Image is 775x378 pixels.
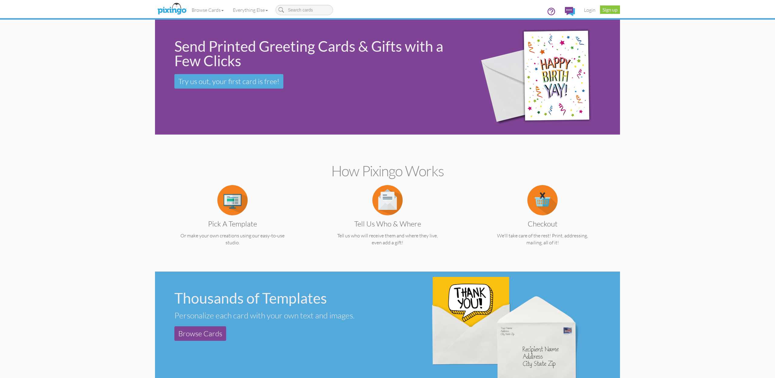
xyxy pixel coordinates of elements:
[167,197,298,246] a: Pick a Template Or make your own creations using our easy-to-use studio.
[527,185,558,215] img: item.alt
[477,197,608,246] a: Checkout We'll take care of the rest! Print, addressing, mailing, all of it!
[470,11,616,143] img: 942c5090-71ba-4bfc-9a92-ca782dcda692.png
[174,291,383,305] div: Thousands of Templates
[228,2,272,18] a: Everything Else
[372,185,403,215] img: item.alt
[565,7,575,16] img: comments.svg
[174,74,283,89] a: Try us out, your first card is free!
[187,2,228,18] a: Browse Cards
[600,5,620,14] a: Sign up
[166,163,609,179] h2: How Pixingo works
[322,197,453,246] a: Tell us Who & Where Tell us who will receive them and where they live, even add a gift!
[481,220,604,228] h3: Checkout
[174,326,226,341] a: Browse Cards
[167,232,298,246] p: Or make your own creations using our easy-to-use studio.
[156,2,188,17] img: pixingo logo
[322,232,453,246] p: Tell us who will receive them and where they live, even add a gift!
[174,310,383,320] div: Personalize each card with your own text and images.
[579,2,600,18] a: Login
[178,77,279,86] span: Try us out, your first card is free!
[326,220,449,228] h3: Tell us Who & Where
[171,220,294,228] h3: Pick a Template
[275,5,333,15] input: Search cards
[477,232,608,246] p: We'll take care of the rest! Print, addressing, mailing, all of it!
[217,185,248,215] img: item.alt
[174,39,460,68] div: Send Printed Greeting Cards & Gifts with a Few Clicks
